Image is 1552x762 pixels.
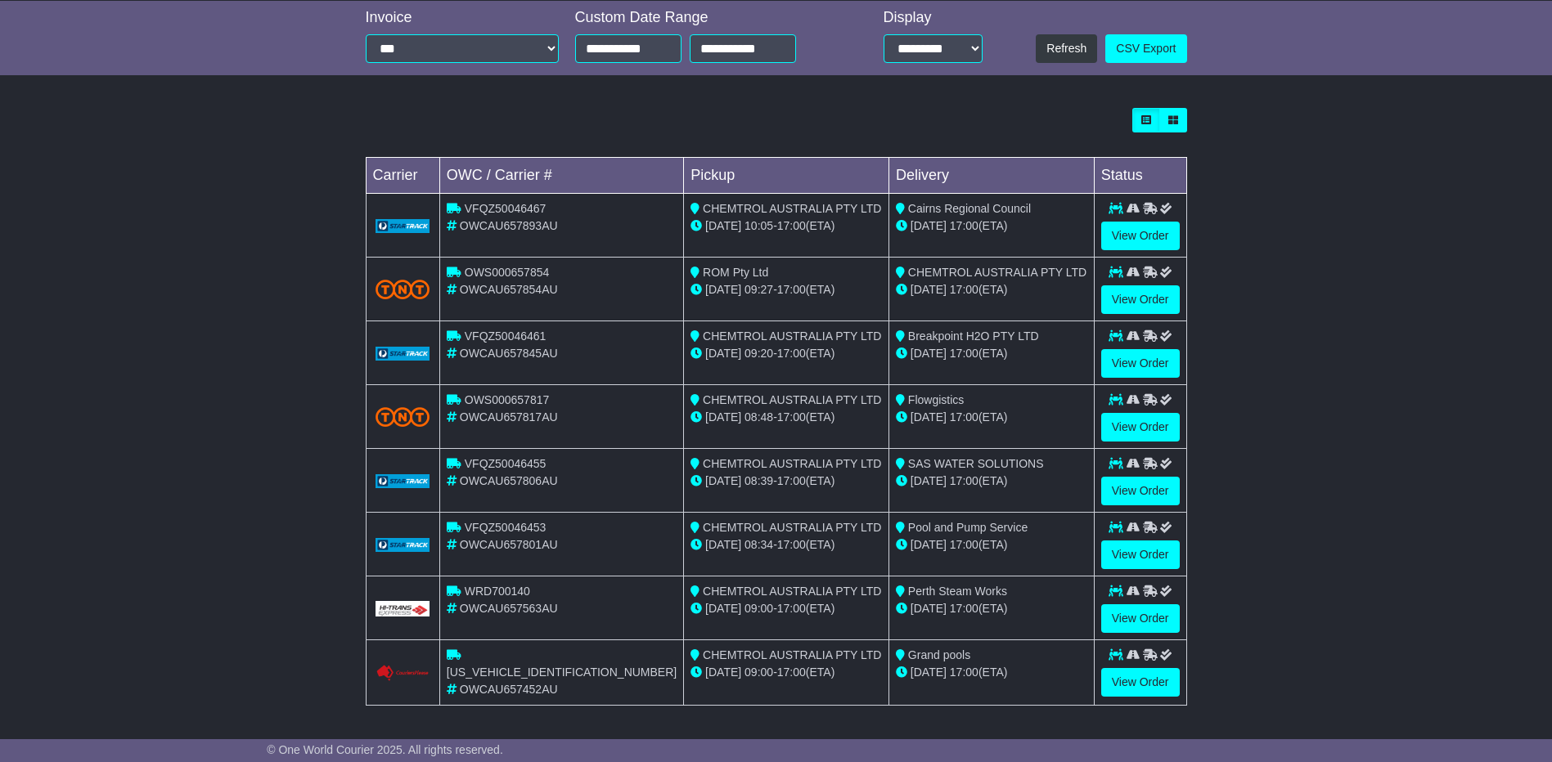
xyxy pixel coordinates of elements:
[705,538,741,551] span: [DATE]
[950,410,978,424] span: 17:00
[911,347,947,360] span: [DATE]
[376,219,430,234] img: GetCarrierServiceLogo
[888,158,1094,194] td: Delivery
[703,457,881,470] span: CHEMTROL AUSTRALIA PTY LTD
[691,664,882,681] div: - (ETA)
[1105,34,1186,63] a: CSV Export
[575,9,838,27] div: Custom Date Range
[1101,604,1180,633] a: View Order
[896,664,1087,681] div: (ETA)
[366,9,559,27] div: Invoice
[908,648,970,661] span: Grand pools
[777,283,806,296] span: 17:00
[465,329,547,343] span: VFQZ50046461
[376,474,430,489] img: GetCarrierServiceLogo
[1036,34,1097,63] button: Refresh
[908,266,1086,279] span: CHEMTROL AUSTRALIA PTY LTD
[705,410,741,424] span: [DATE]
[745,666,773,679] span: 09:00
[777,219,806,232] span: 17:00
[691,345,882,362] div: - (ETA)
[703,585,881,598] span: CHEMTROL AUSTRALIA PTY LTD
[267,743,503,756] span: © One World Courier 2025. All rights reserved.
[376,538,430,553] img: GetCarrierServiceLogo
[460,410,558,424] span: OWCAU657817AU
[691,409,882,426] div: - (ETA)
[376,407,430,427] img: TNT_Domestic.png
[684,158,889,194] td: Pickup
[1101,668,1180,697] a: View Order
[950,666,978,679] span: 17:00
[1101,540,1180,569] a: View Order
[896,217,1087,235] div: (ETA)
[691,473,882,490] div: - (ETA)
[745,219,773,232] span: 10:05
[376,601,430,616] img: GetCarrierServiceLogo
[950,474,978,487] span: 17:00
[777,347,806,360] span: 17:00
[777,538,806,551] span: 17:00
[745,474,773,487] span: 08:39
[950,347,978,360] span: 17:00
[376,347,430,361] img: GetCarrierServiceLogo
[703,521,881,534] span: CHEMTROL AUSTRALIA PTY LTD
[908,521,1028,534] span: Pool and Pump Service
[745,347,773,360] span: 09:20
[366,158,439,194] td: Carrier
[460,474,558,487] span: OWCAU657806AU
[691,217,882,235] div: - (ETA)
[460,683,558,696] span: OWCAU657452AU
[1101,477,1180,505] a: View Order
[703,202,881,215] span: CHEMTROL AUSTRALIA PTY LTD
[703,266,768,279] span: ROM Pty Ltd
[1101,349,1180,378] a: View Order
[465,266,550,279] span: OWS000657854
[691,600,882,617] div: - (ETA)
[1101,413,1180,442] a: View Order
[908,585,1007,598] span: Perth Steam Works
[911,283,947,296] span: [DATE]
[465,585,530,598] span: WRD700140
[439,158,683,194] td: OWC / Carrier #
[1101,285,1180,314] a: View Order
[460,538,558,551] span: OWCAU657801AU
[460,219,558,232] span: OWCAU657893AU
[950,219,978,232] span: 17:00
[465,521,547,534] span: VFQZ50046453
[465,393,550,406] span: OWS000657817
[745,602,773,615] span: 09:00
[777,410,806,424] span: 17:00
[777,474,806,487] span: 17:00
[705,347,741,360] span: [DATE]
[908,329,1039,343] span: Breakpoint H2O PTY LTD
[777,602,806,615] span: 17:00
[908,457,1044,470] span: SAS WATER SOLUTIONS
[950,538,978,551] span: 17:00
[896,536,1087,554] div: (ETA)
[745,410,773,424] span: 08:48
[896,345,1087,362] div: (ETA)
[950,602,978,615] span: 17:00
[376,280,430,299] img: TNT_Domestic.png
[911,538,947,551] span: [DATE]
[908,393,964,406] span: Flowgistics
[896,473,1087,490] div: (ETA)
[1094,158,1186,194] td: Status
[884,9,983,27] div: Display
[703,648,881,661] span: CHEMTROL AUSTRALIA PTY LTD
[777,666,806,679] span: 17:00
[1101,222,1180,250] a: View Order
[745,538,773,551] span: 08:34
[950,283,978,296] span: 17:00
[460,602,558,615] span: OWCAU657563AU
[705,666,741,679] span: [DATE]
[705,474,741,487] span: [DATE]
[703,393,881,406] span: CHEMTROL AUSTRALIA PTY LTD
[911,602,947,615] span: [DATE]
[896,600,1087,617] div: (ETA)
[911,666,947,679] span: [DATE]
[376,665,430,682] img: Couriers_Please.png
[703,329,881,343] span: CHEMTROL AUSTRALIA PTY LTD
[465,202,547,215] span: VFQZ50046467
[911,219,947,232] span: [DATE]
